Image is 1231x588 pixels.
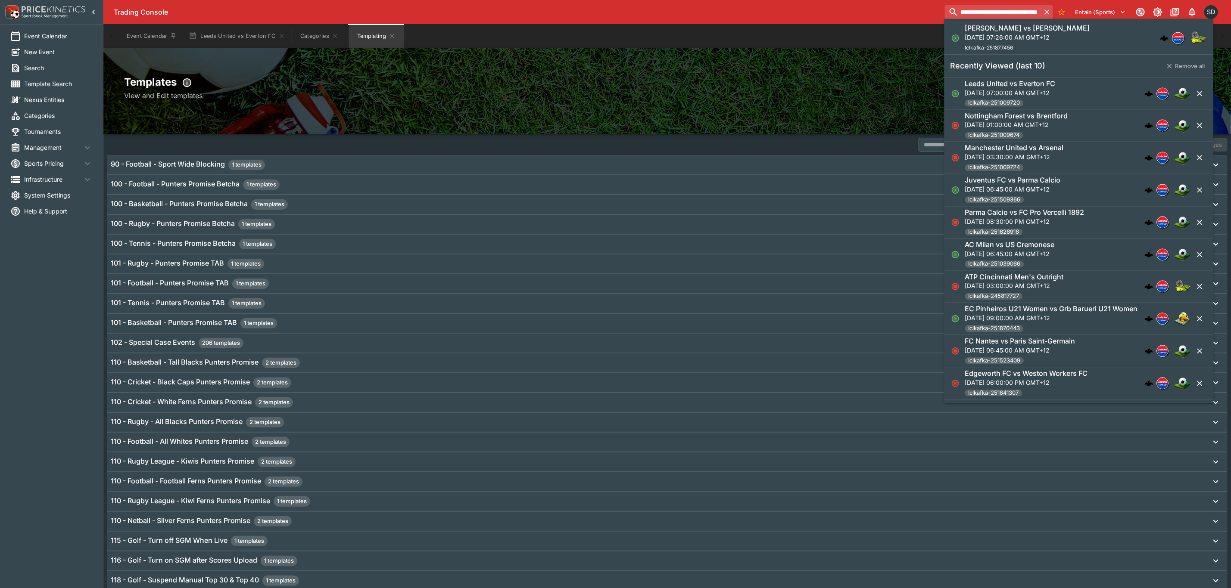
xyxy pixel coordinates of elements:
span: lclkafka-251877456 [965,44,1013,51]
span: lclkafka-251841307 [965,389,1022,397]
div: lclkafka [1157,313,1169,325]
div: cerberus [1145,379,1153,387]
h6: 101 - Rugby - Punters Promise TAB [111,259,264,269]
span: 2 templates [252,438,290,446]
p: [DATE] 07:26:00 AM GMT+12 [965,33,1090,42]
h6: 110 - Basketball - Tall Blacks Punters Promise [111,358,300,368]
p: [DATE] 06:00:00 PM GMT+12 [965,378,1088,387]
img: logo-cerberus.svg [1145,347,1153,356]
svg: Closed [951,282,960,291]
h6: Leeds United vs Everton FC [965,79,1056,88]
div: lclkafka [1157,184,1169,196]
span: Template Search [24,79,93,88]
h6: 100 - Football - Punters Promise Betcha [111,179,280,190]
img: volleyball.png [1174,310,1191,328]
span: 2 templates [258,458,296,466]
h6: 115 - Golf - Turn off SGM When Live [111,536,268,546]
span: Event Calendar [24,31,93,40]
svg: Closed [951,154,960,162]
div: Scott Dowdall [1204,5,1218,19]
div: lclkafka [1157,152,1169,164]
h6: 110 - Football - All Whites Punters Promise [111,437,290,447]
h6: Nottingham Forest vs Brentford [965,111,1068,121]
svg: Open [951,34,960,42]
img: lclkafka.png [1157,88,1169,99]
img: lclkafka.png [1157,120,1169,131]
div: cerberus [1145,315,1153,323]
img: logo-cerberus.svg [1145,379,1153,387]
button: Scott Dowdall [1202,3,1221,22]
span: 1 templates [231,537,268,545]
img: soccer.png [1174,214,1191,231]
h6: Manchester United vs Arsenal [965,144,1064,153]
img: logo-cerberus.svg [1145,282,1153,291]
h6: Juventus FC vs Parma Calcio [965,176,1061,185]
button: Leeds United vs Everton FC [184,24,290,48]
div: lclkafka [1157,281,1169,293]
span: 2 templates [265,477,302,486]
button: Connected to PK [1133,4,1148,20]
img: lclkafka.png [1157,313,1169,325]
p: [DATE] 06:45:00 AM GMT+12 [965,346,1075,355]
span: 2 templates [262,359,300,367]
img: logo-cerberus.svg [1160,34,1169,42]
div: cerberus [1145,121,1153,130]
p: [DATE] 08:30:00 PM GMT+12 [965,217,1085,226]
button: Event Calendar [122,24,182,48]
div: lclkafka [1157,216,1169,228]
svg: Open [951,186,960,195]
span: Management [24,143,82,152]
span: 2 templates [254,517,292,526]
svg: Open [951,250,960,259]
span: 1 templates [232,279,269,288]
h6: 102 - Special Case Events [111,338,243,348]
img: lclkafka.png [1157,378,1169,389]
span: Help & Support [24,207,93,216]
h6: 101 - Tennis - Punters Promise TAB [111,298,265,309]
div: lclkafka [1157,345,1169,357]
span: 1 templates [243,180,280,189]
h6: Edgeworth FC vs Weston Workers FC [965,369,1088,378]
span: lclkafka-251523409 [965,356,1024,365]
img: logo-cerberus.svg [1145,250,1153,259]
img: soccer.png [1174,246,1191,263]
h6: ATP Cincinnati Men's Outright [965,272,1064,282]
div: cerberus [1145,218,1153,226]
div: lclkafka [1172,32,1184,44]
svg: Open [951,89,960,98]
h6: AC Milan vs US Cremonese [965,240,1055,249]
span: 2 templates [246,418,284,427]
img: tennis.png [1190,29,1207,46]
span: lclkafka-251009674 [965,131,1023,140]
h6: 110 - Rugby League - Kiwi Ferns Punters Promise [111,496,310,507]
img: lclkafka.png [1157,185,1169,196]
h6: 101 - Football - Punters Promise TAB [111,279,269,289]
button: Toggle light/dark mode [1150,4,1166,20]
h6: 110 - Football - Football Ferns Punters Promise [111,477,302,487]
span: Sports Pricing [24,159,82,168]
h6: 110 - Rugby League - Kiwis Punters Promise [111,457,296,467]
img: lclkafka.png [1173,32,1184,43]
span: 1 templates [228,161,265,169]
h6: 100 - Tennis - Punters Promise Betcha [111,239,276,249]
img: tennis.png [1174,278,1191,295]
div: cerberus [1145,282,1153,291]
img: soccer.png [1174,149,1191,167]
img: PriceKinetics [22,6,85,12]
span: 1 templates [261,557,297,565]
div: Trading Console [114,8,941,17]
img: soccer.png [1174,182,1191,199]
img: soccer.png [1174,85,1191,102]
span: lclkafka-251870443 [965,325,1024,333]
span: 1 templates [262,576,299,585]
button: Categories [292,24,347,48]
p: [DATE] 03:00:00 AM GMT+12 [965,282,1064,291]
div: lclkafka [1157,120,1169,132]
h6: 110 - Netball - Silver Ferns Punters Promise [111,516,292,526]
button: Documentation [1167,4,1183,20]
h6: FC Nantes vs Paris Saint-Germain [965,337,1075,346]
p: View and Edit templates [124,90,1210,101]
button: No Bookmarks [1055,5,1069,19]
div: cerberus [1160,34,1169,42]
span: System Settings [24,191,93,200]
